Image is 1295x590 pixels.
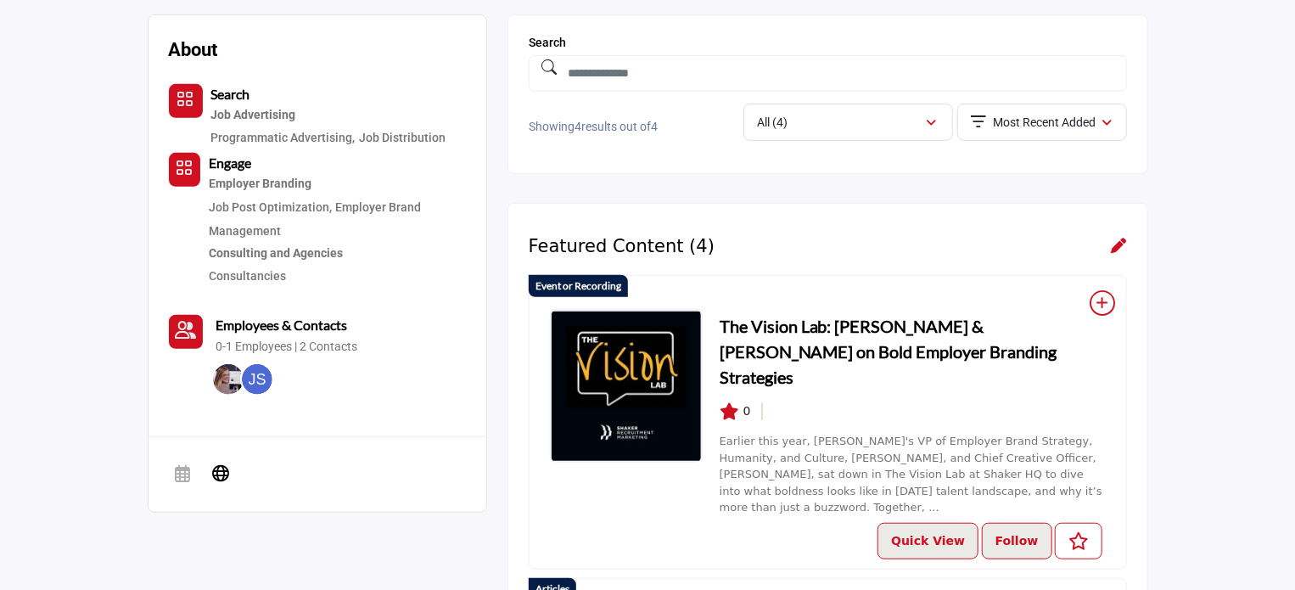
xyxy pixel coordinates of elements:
[209,200,421,238] a: Employer Brand Management
[209,243,466,265] div: Expert services and agencies providing strategic advice and solutions in talent acquisition and m...
[720,313,1106,390] a: The Vision Lab: [PERSON_NAME] & [PERSON_NAME] on Bold Employer Branding Strategies
[209,200,332,214] a: Job Post Optimization,
[169,36,218,64] h2: About
[529,36,1127,50] h1: Search
[211,104,446,126] div: Platforms and strategies for advertising job openings to attract a wide range of qualified candid...
[359,131,446,144] a: Job Distribution
[758,115,788,132] p: All (4)
[211,86,250,102] b: Search
[1055,523,1102,559] button: Like Resources
[982,523,1052,559] button: Follow
[211,88,250,102] a: Search
[209,155,251,171] b: Engage
[877,523,978,559] button: Quick View
[575,120,581,133] span: 4
[211,104,446,126] a: Job Advertising
[720,435,1102,514] a: Earlier this year, [PERSON_NAME]'s VP of Employer Brand Strategy, Humanity, and Culture, [PERSON_...
[993,115,1096,132] p: Most Recent Added
[995,532,1039,550] p: Follow
[743,104,953,141] button: All (4)
[209,269,286,283] a: Consultancies
[211,131,356,144] a: Programmatic Advertising,
[957,104,1127,141] button: Most Recent Added
[651,120,658,133] span: 4
[550,309,703,462] a: The Vision Lab: Amanda Shaker & John Graham Jr. on Bold Employer Branding Strategies
[529,236,715,257] h2: Featured Content (4)
[209,173,466,195] a: Employer Branding
[535,278,621,294] p: Event or Recording
[169,84,203,118] button: Category Icon
[169,315,203,349] button: Contact-Employee Icon
[213,364,244,395] img: Kate P.
[242,364,272,395] img: Joe S.
[169,315,203,349] a: Link of redirect to contact page
[216,339,358,356] a: 0-1 Employees | 2 Contacts
[209,243,466,265] a: Consulting and Agencies
[743,402,751,420] span: 0
[209,157,251,171] a: Engage
[529,119,733,136] p: Showing results out of
[169,153,200,187] button: Category Icon
[209,173,466,195] div: Strategies and tools dedicated to creating and maintaining a strong, positive employer brand.
[216,317,348,333] b: Employees & Contacts
[891,532,965,550] p: Quick View
[216,315,348,335] a: Employees & Contacts
[551,310,702,463] img: The Vision Lab: Amanda Shaker & John Graham Jr. on Bold Employer Branding Strategies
